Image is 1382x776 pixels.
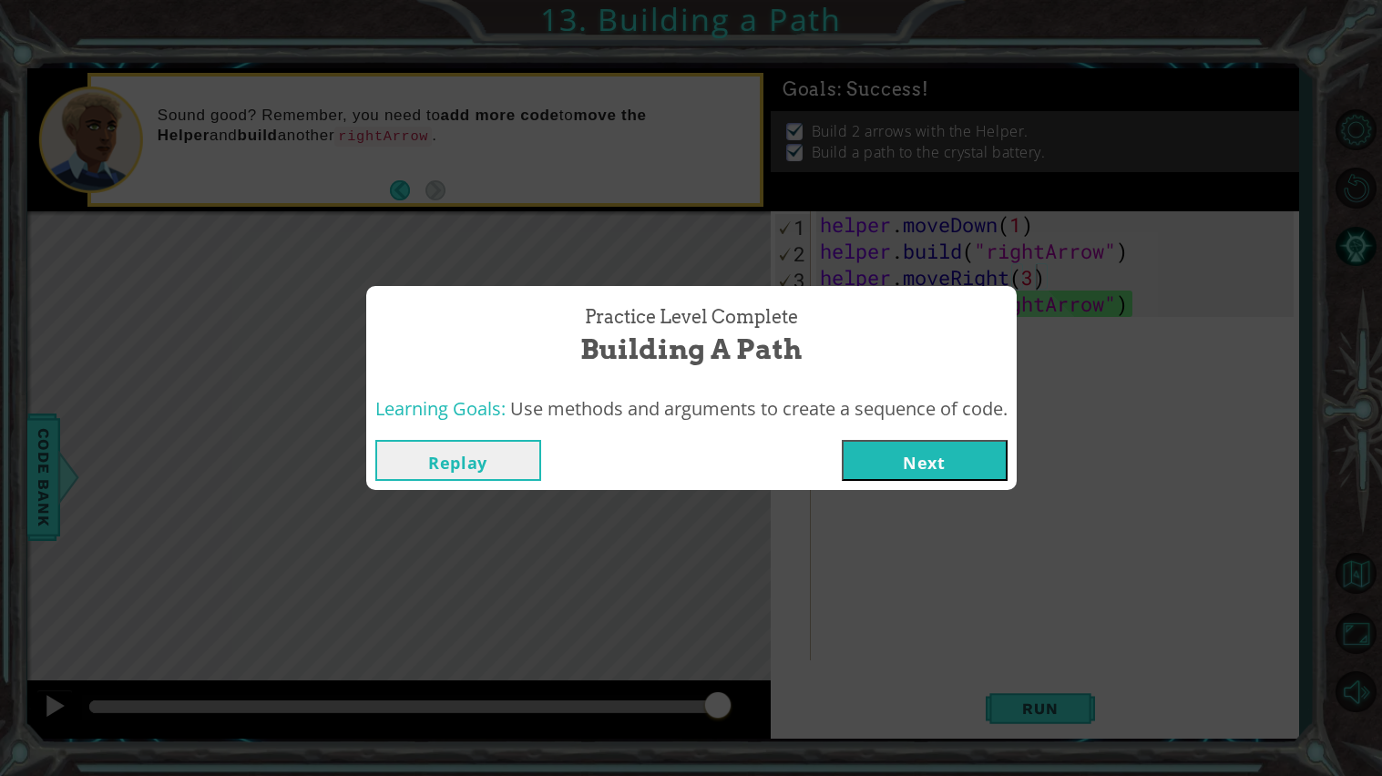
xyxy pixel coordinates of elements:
[842,440,1008,481] button: Next
[510,396,1008,421] span: Use methods and arguments to create a sequence of code.
[375,396,506,421] span: Learning Goals:
[580,330,802,369] span: Building a Path
[585,304,798,331] span: Practice Level Complete
[375,440,541,481] button: Replay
